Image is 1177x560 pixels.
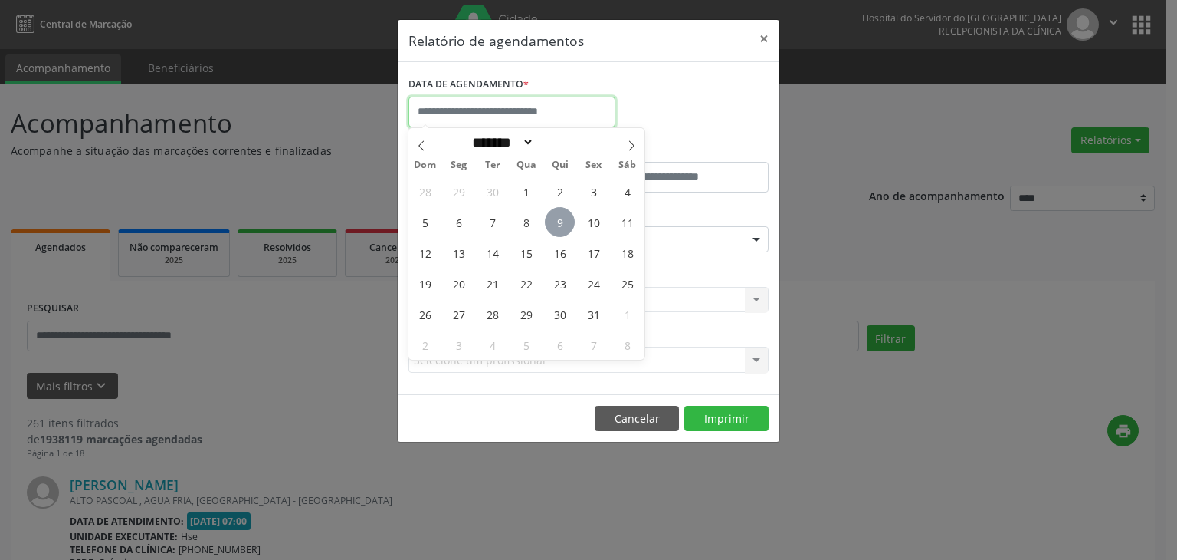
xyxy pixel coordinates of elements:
[611,160,644,170] span: Sáb
[511,299,541,329] span: Outubro 29, 2025
[684,406,769,432] button: Imprimir
[408,160,442,170] span: Dom
[612,207,642,237] span: Outubro 11, 2025
[477,238,507,268] span: Outubro 14, 2025
[410,238,440,268] span: Outubro 12, 2025
[444,299,474,329] span: Outubro 27, 2025
[543,160,577,170] span: Qui
[444,176,474,206] span: Setembro 29, 2025
[545,238,575,268] span: Outubro 16, 2025
[545,268,575,298] span: Outubro 23, 2025
[410,299,440,329] span: Outubro 26, 2025
[579,268,608,298] span: Outubro 24, 2025
[410,176,440,206] span: Setembro 28, 2025
[408,73,529,97] label: DATA DE AGENDAMENTO
[511,176,541,206] span: Outubro 1, 2025
[477,330,507,360] span: Novembro 4, 2025
[612,238,642,268] span: Outubro 18, 2025
[444,330,474,360] span: Novembro 3, 2025
[477,176,507,206] span: Setembro 30, 2025
[612,330,642,360] span: Novembro 8, 2025
[612,299,642,329] span: Novembro 1, 2025
[510,160,543,170] span: Qua
[408,31,584,51] h5: Relatório de agendamentos
[749,20,779,58] button: Close
[410,268,440,298] span: Outubro 19, 2025
[410,330,440,360] span: Novembro 2, 2025
[511,268,541,298] span: Outubro 22, 2025
[477,268,507,298] span: Outubro 21, 2025
[579,176,608,206] span: Outubro 3, 2025
[545,176,575,206] span: Outubro 2, 2025
[477,207,507,237] span: Outubro 7, 2025
[592,138,769,162] label: ATÉ
[467,134,535,150] select: Month
[511,238,541,268] span: Outubro 15, 2025
[545,207,575,237] span: Outubro 9, 2025
[612,176,642,206] span: Outubro 4, 2025
[511,207,541,237] span: Outubro 8, 2025
[442,160,476,170] span: Seg
[545,330,575,360] span: Novembro 6, 2025
[511,330,541,360] span: Novembro 5, 2025
[444,238,474,268] span: Outubro 13, 2025
[477,299,507,329] span: Outubro 28, 2025
[534,134,585,150] input: Year
[579,330,608,360] span: Novembro 7, 2025
[579,299,608,329] span: Outubro 31, 2025
[595,406,679,432] button: Cancelar
[444,207,474,237] span: Outubro 6, 2025
[612,268,642,298] span: Outubro 25, 2025
[410,207,440,237] span: Outubro 5, 2025
[444,268,474,298] span: Outubro 20, 2025
[476,160,510,170] span: Ter
[579,238,608,268] span: Outubro 17, 2025
[545,299,575,329] span: Outubro 30, 2025
[579,207,608,237] span: Outubro 10, 2025
[577,160,611,170] span: Sex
